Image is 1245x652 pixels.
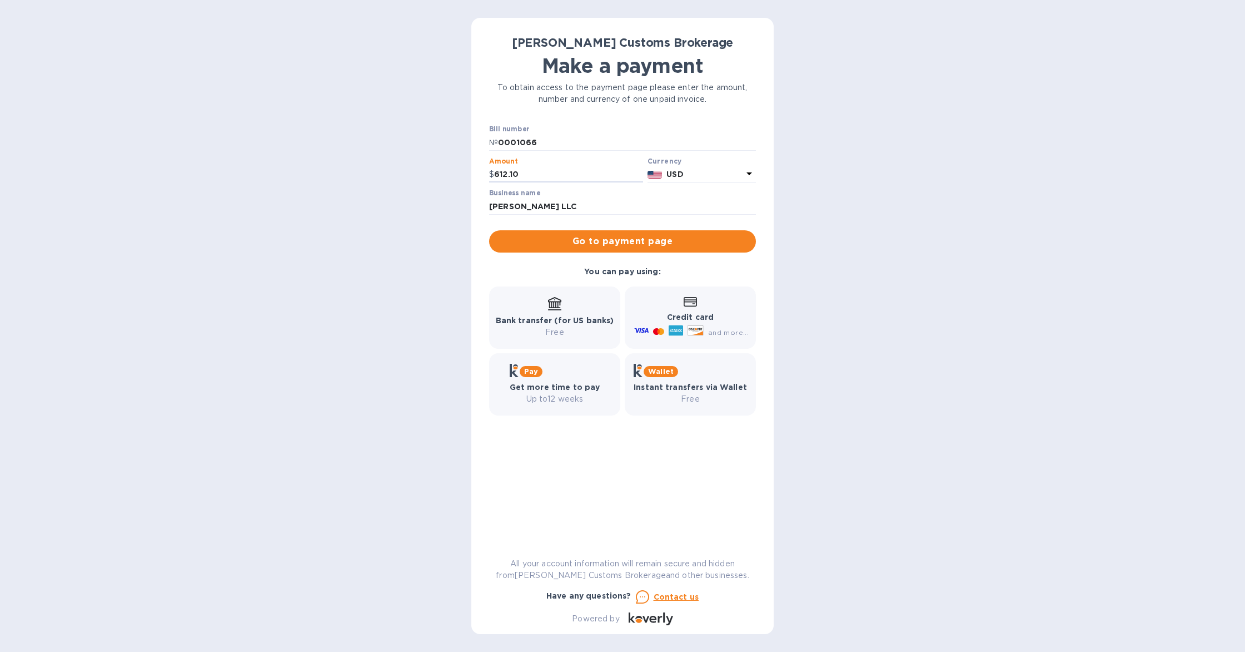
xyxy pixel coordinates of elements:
p: Free [496,327,614,338]
p: Up to 12 weeks [510,393,600,405]
u: Contact us [654,592,699,601]
b: Get more time to pay [510,383,600,392]
input: 0.00 [494,166,643,183]
b: Wallet [648,367,674,376]
b: USD [666,170,683,179]
span: and more... [708,328,749,337]
label: Business name [489,190,540,197]
h1: Make a payment [489,54,756,77]
b: Pay [524,367,538,376]
label: Amount [489,158,517,165]
b: You can pay using: [584,267,660,276]
p: Powered by [572,613,619,625]
b: Credit card [667,313,714,322]
p: All your account information will remain secure and hidden from [PERSON_NAME] Customs Brokerage a... [489,558,756,581]
b: Have any questions? [546,591,631,600]
button: Go to payment page [489,230,756,253]
b: Currency [648,157,682,165]
input: Enter business name [489,198,756,215]
img: USD [648,171,663,179]
p: $ [489,169,494,180]
b: [PERSON_NAME] Customs Brokerage [512,36,734,50]
p: Free [634,393,747,405]
p: № [489,137,498,149]
label: Bill number [489,126,529,133]
b: Bank transfer (for US banks) [496,316,614,325]
span: Go to payment page [498,235,747,248]
p: To obtain access to the payment page please enter the amount, number and currency of one unpaid i... [489,82,756,105]
b: Instant transfers via Wallet [634,383,747,392]
input: Enter bill number [498,134,756,151]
